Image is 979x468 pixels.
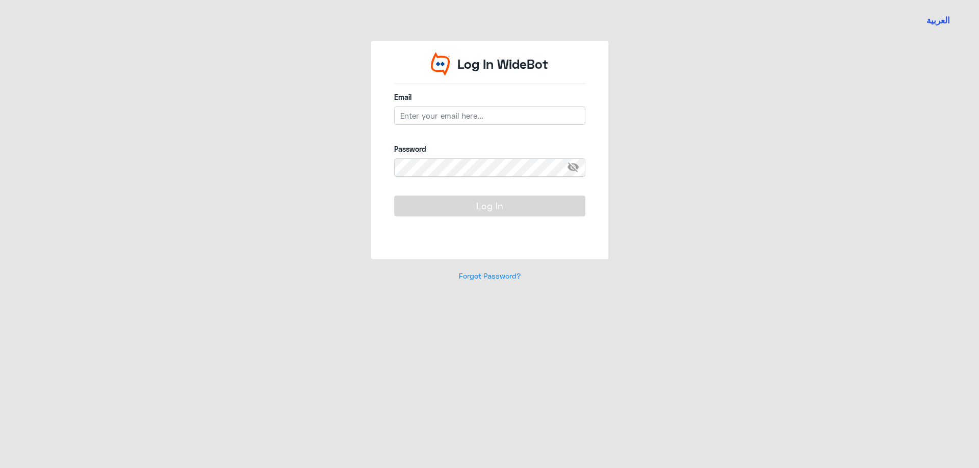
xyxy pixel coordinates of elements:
[459,271,521,280] a: Forgot Password?
[394,196,585,216] button: Log In
[457,54,548,74] p: Log In WideBot
[920,8,956,33] a: Switch language
[394,92,585,102] label: Email
[394,144,585,154] label: Password
[394,106,585,125] input: Enter your email here...
[926,14,950,27] button: العربية
[567,158,585,177] span: visibility_off
[431,52,450,76] img: Widebot Logo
